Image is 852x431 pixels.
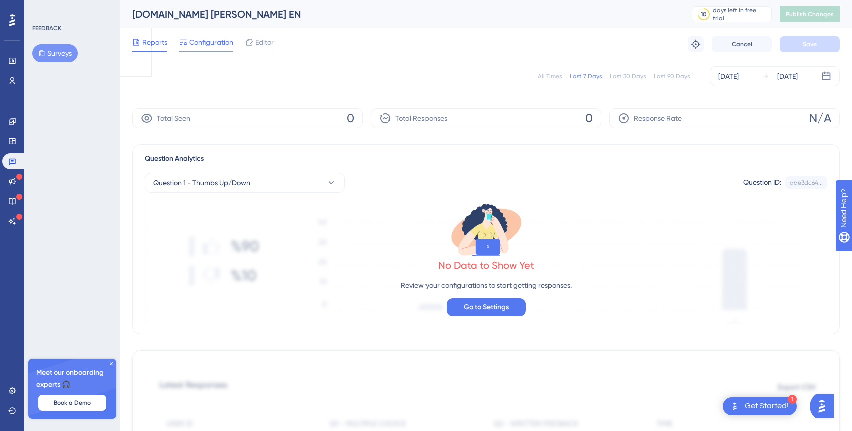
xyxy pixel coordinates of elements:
span: Save [803,40,817,48]
span: Go to Settings [464,301,509,313]
div: [DATE] [777,70,798,82]
button: Save [780,36,840,52]
div: Question ID: [743,176,781,189]
p: Review your configurations to start getting responses. [401,279,572,291]
div: Last 30 Days [610,72,646,80]
div: days left in free trial [713,6,768,22]
span: Cancel [732,40,752,48]
button: Go to Settings [447,298,526,316]
span: Question 1 - Thumbs Up/Down [153,177,250,189]
span: Reports [142,36,167,48]
span: Publish Changes [786,10,834,18]
span: Total Responses [395,112,447,124]
button: Question 1 - Thumbs Up/Down [145,173,345,193]
button: Book a Demo [38,395,106,411]
iframe: UserGuiding AI Assistant Launcher [810,391,840,421]
div: All Times [538,72,562,80]
span: Editor [255,36,274,48]
button: Surveys [32,44,78,62]
div: 10 [701,10,707,18]
span: N/A [809,110,831,126]
span: Need Help? [24,3,63,15]
div: [DOMAIN_NAME] [PERSON_NAME] EN [132,7,667,21]
span: 0 [585,110,593,126]
button: Cancel [712,36,772,52]
span: Response Rate [634,112,682,124]
span: Configuration [189,36,233,48]
span: Total Seen [157,112,190,124]
span: Question Analytics [145,153,204,165]
div: Get Started! [745,401,789,412]
div: [DATE] [718,70,739,82]
div: aae3dc64... [790,179,823,187]
button: Publish Changes [780,6,840,22]
img: launcher-image-alternative-text [729,400,741,412]
span: Book a Demo [54,399,91,407]
div: Last 90 Days [654,72,690,80]
div: Open Get Started! checklist, remaining modules: 1 [723,397,797,415]
div: FEEDBACK [32,24,61,32]
div: 1 [788,395,797,404]
span: Meet our onboarding experts 🎧 [36,367,108,391]
div: No Data to Show Yet [438,258,534,272]
div: Last 7 Days [570,72,602,80]
span: 0 [347,110,354,126]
